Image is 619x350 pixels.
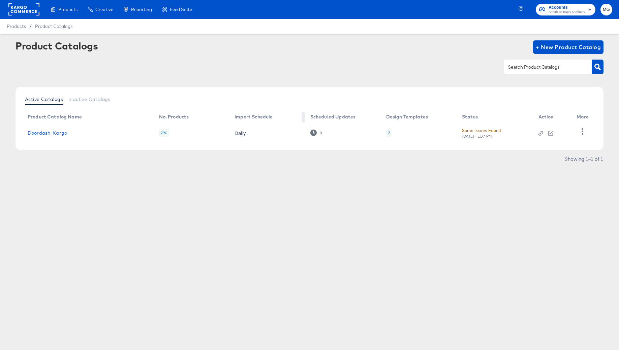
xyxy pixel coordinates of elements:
[319,131,322,135] div: 0
[603,6,610,13] span: MG
[28,114,82,119] div: Product Catalog Name
[68,97,111,102] span: Inactive Catalogs
[386,114,428,119] div: Design Templates
[58,7,78,12] span: Products
[28,130,67,136] a: Doordash_Kargo
[16,40,98,51] div: Product Catalogs
[35,24,72,29] a: Product Catalogs
[235,114,273,119] div: Import Schedule
[7,24,26,29] span: Products
[131,7,152,12] span: Reporting
[310,114,356,119] div: Scheduled Updates
[170,7,192,12] span: Feed Suite
[462,134,492,139] div: [DATE] - 1:07 PM
[386,129,392,137] div: 7
[457,112,533,123] th: Status
[25,97,63,102] span: Active Catalogs
[571,112,597,123] th: More
[462,127,501,134] div: Some Issues Found
[536,4,595,15] button: AccountsAmerican Eagle Outfitters
[564,156,603,161] div: Showing 1–1 of 1
[388,130,390,136] div: 7
[533,40,603,54] button: + New Product Catalog
[533,112,571,123] th: Action
[549,9,585,15] span: American Eagle Outfitters
[462,127,501,139] button: Some Issues Found[DATE] - 1:07 PM
[600,4,612,15] button: MG
[549,4,585,11] span: Accounts
[159,129,169,137] div: 790
[95,7,113,12] span: Creative
[26,24,35,29] span: /
[159,114,189,119] div: No. Products
[507,63,579,71] input: Search Product Catalogs
[229,123,305,143] td: Daily
[310,130,322,136] div: 0
[536,42,601,52] span: + New Product Catalog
